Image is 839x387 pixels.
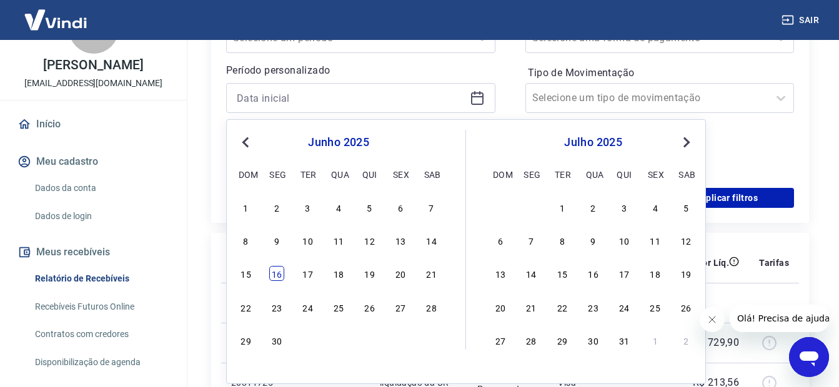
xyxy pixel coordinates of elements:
[238,135,253,150] button: Previous Month
[30,350,172,375] a: Disponibilização de agenda
[779,9,824,32] button: Sair
[789,337,829,377] iframe: Botão para abrir a janela de mensagens
[617,233,632,248] div: Choose quinta-feira, 10 de julho de 2025
[300,333,315,348] div: Choose terça-feira, 1 de julho de 2025
[43,59,143,72] p: [PERSON_NAME]
[678,300,693,315] div: Choose sábado, 26 de julho de 2025
[617,200,632,215] div: Choose quinta-feira, 3 de julho de 2025
[300,200,315,215] div: Choose terça-feira, 3 de junho de 2025
[269,233,284,248] div: Choose segunda-feira, 9 de junho de 2025
[424,266,439,281] div: Choose sábado, 21 de junho de 2025
[15,148,172,175] button: Meu cadastro
[393,333,408,348] div: Choose sexta-feira, 4 de julho de 2025
[648,200,663,215] div: Choose sexta-feira, 4 de julho de 2025
[617,300,632,315] div: Choose quinta-feira, 24 de julho de 2025
[331,300,346,315] div: Choose quarta-feira, 25 de junho de 2025
[730,305,829,332] iframe: Mensagem da empresa
[331,266,346,281] div: Choose quarta-feira, 18 de junho de 2025
[555,200,570,215] div: Choose terça-feira, 1 de julho de 2025
[700,307,725,332] iframe: Fechar mensagem
[269,167,284,182] div: seg
[617,167,632,182] div: qui
[362,333,377,348] div: Choose quinta-feira, 3 de julho de 2025
[424,233,439,248] div: Choose sábado, 14 de junho de 2025
[493,167,508,182] div: dom
[331,233,346,248] div: Choose quarta-feira, 11 de junho de 2025
[759,257,789,269] p: Tarifas
[524,233,539,248] div: Choose segunda-feira, 7 de julho de 2025
[524,300,539,315] div: Choose segunda-feira, 21 de julho de 2025
[362,300,377,315] div: Choose quinta-feira, 26 de junho de 2025
[678,233,693,248] div: Choose sábado, 12 de julho de 2025
[239,333,254,348] div: Choose domingo, 29 de junho de 2025
[491,198,695,349] div: month 2025-07
[239,233,254,248] div: Choose domingo, 8 de junho de 2025
[424,167,439,182] div: sab
[424,300,439,315] div: Choose sábado, 28 de junho de 2025
[617,333,632,348] div: Choose quinta-feira, 31 de julho de 2025
[239,167,254,182] div: dom
[237,135,440,150] div: junho 2025
[7,9,105,19] span: Olá! Precisa de ajuda?
[555,167,570,182] div: ter
[424,333,439,348] div: Choose sábado, 5 de julho de 2025
[393,300,408,315] div: Choose sexta-feira, 27 de junho de 2025
[239,200,254,215] div: Choose domingo, 1 de junho de 2025
[30,203,172,229] a: Dados de login
[15,110,172,138] a: Início
[678,167,693,182] div: sab
[493,233,508,248] div: Choose domingo, 6 de julho de 2025
[300,233,315,248] div: Choose terça-feira, 10 de junho de 2025
[269,200,284,215] div: Choose segunda-feira, 2 de junho de 2025
[678,200,693,215] div: Choose sábado, 5 de julho de 2025
[237,89,465,107] input: Data inicial
[617,266,632,281] div: Choose quinta-feira, 17 de julho de 2025
[688,257,729,269] p: Valor Líq.
[648,300,663,315] div: Choose sexta-feira, 25 de julho de 2025
[269,333,284,348] div: Choose segunda-feira, 30 de junho de 2025
[586,333,601,348] div: Choose quarta-feira, 30 de julho de 2025
[664,188,794,208] button: Aplicar filtros
[300,167,315,182] div: ter
[30,294,172,320] a: Recebíveis Futuros Online
[493,333,508,348] div: Choose domingo, 27 de julho de 2025
[690,335,739,350] p: -R$ 729,90
[524,200,539,215] div: Choose segunda-feira, 30 de junho de 2025
[648,167,663,182] div: sex
[30,321,172,347] a: Contratos com credores
[493,300,508,315] div: Choose domingo, 20 de julho de 2025
[555,300,570,315] div: Choose terça-feira, 22 de julho de 2025
[528,66,792,81] label: Tipo de Movimentação
[331,167,346,182] div: qua
[393,266,408,281] div: Choose sexta-feira, 20 de junho de 2025
[586,200,601,215] div: Choose quarta-feira, 2 de julho de 2025
[491,135,695,150] div: julho 2025
[362,167,377,182] div: qui
[300,300,315,315] div: Choose terça-feira, 24 de junho de 2025
[648,233,663,248] div: Choose sexta-feira, 11 de julho de 2025
[424,200,439,215] div: Choose sábado, 7 de junho de 2025
[239,266,254,281] div: Choose domingo, 15 de junho de 2025
[362,200,377,215] div: Choose quinta-feira, 5 de junho de 2025
[524,266,539,281] div: Choose segunda-feira, 14 de julho de 2025
[555,233,570,248] div: Choose terça-feira, 8 de julho de 2025
[524,333,539,348] div: Choose segunda-feira, 28 de julho de 2025
[226,63,495,78] p: Período personalizado
[239,300,254,315] div: Choose domingo, 22 de junho de 2025
[30,175,172,201] a: Dados da conta
[493,200,508,215] div: Choose domingo, 29 de junho de 2025
[555,333,570,348] div: Choose terça-feira, 29 de julho de 2025
[300,266,315,281] div: Choose terça-feira, 17 de junho de 2025
[237,198,440,349] div: month 2025-06
[15,1,96,39] img: Vindi
[524,167,539,182] div: seg
[393,233,408,248] div: Choose sexta-feira, 13 de junho de 2025
[362,266,377,281] div: Choose quinta-feira, 19 de junho de 2025
[362,233,377,248] div: Choose quinta-feira, 12 de junho de 2025
[648,266,663,281] div: Choose sexta-feira, 18 de julho de 2025
[15,238,172,266] button: Meus recebíveis
[678,266,693,281] div: Choose sábado, 19 de julho de 2025
[648,333,663,348] div: Choose sexta-feira, 1 de agosto de 2025
[679,135,694,150] button: Next Month
[586,233,601,248] div: Choose quarta-feira, 9 de julho de 2025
